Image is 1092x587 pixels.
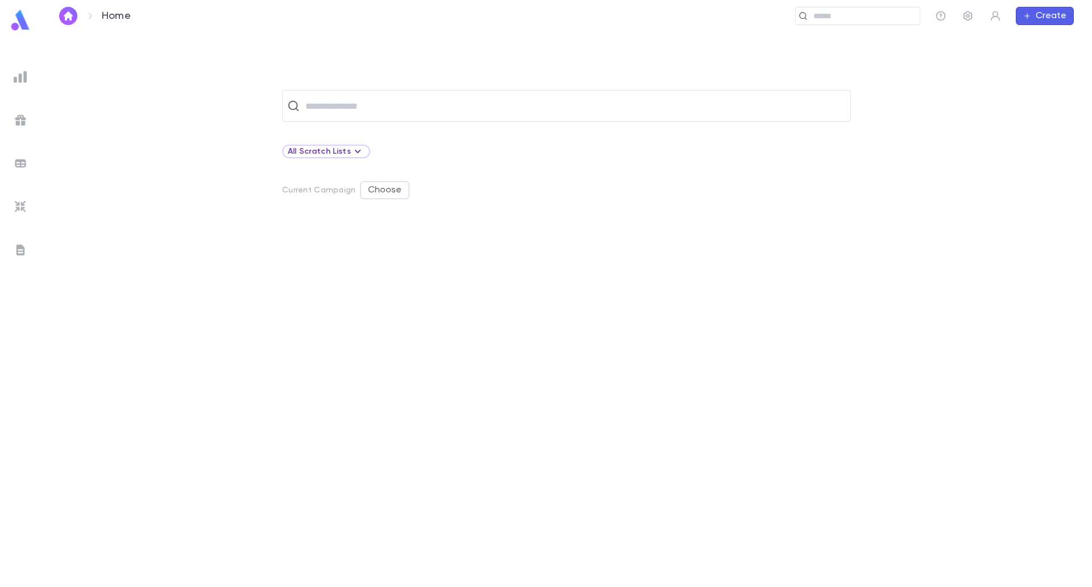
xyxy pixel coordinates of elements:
button: Choose [360,181,409,199]
img: imports_grey.530a8a0e642e233f2baf0ef88e8c9fcb.svg [14,200,27,214]
img: logo [9,9,32,31]
div: All Scratch Lists [288,145,365,158]
p: Home [102,10,131,22]
img: home_white.a664292cf8c1dea59945f0da9f25487c.svg [61,11,75,20]
button: Create [1016,7,1074,25]
img: campaigns_grey.99e729a5f7ee94e3726e6486bddda8f1.svg [14,113,27,127]
img: batches_grey.339ca447c9d9533ef1741baa751efc33.svg [14,157,27,170]
div: All Scratch Lists [282,145,370,158]
p: Current Campaign [282,186,355,195]
img: reports_grey.c525e4749d1bce6a11f5fe2a8de1b229.svg [14,70,27,84]
img: letters_grey.7941b92b52307dd3b8a917253454ce1c.svg [14,243,27,257]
